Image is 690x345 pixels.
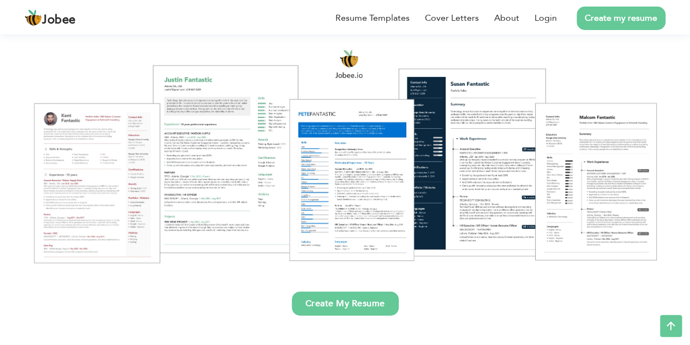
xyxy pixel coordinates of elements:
[535,11,557,25] a: Login
[335,11,410,25] a: Resume Templates
[25,9,42,27] img: jobee.io
[292,292,399,316] a: Create My Resume
[577,7,665,30] a: Create my resume
[25,9,76,27] a: Jobee
[494,11,519,25] a: About
[425,11,479,25] a: Cover Letters
[42,14,76,26] span: Jobee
